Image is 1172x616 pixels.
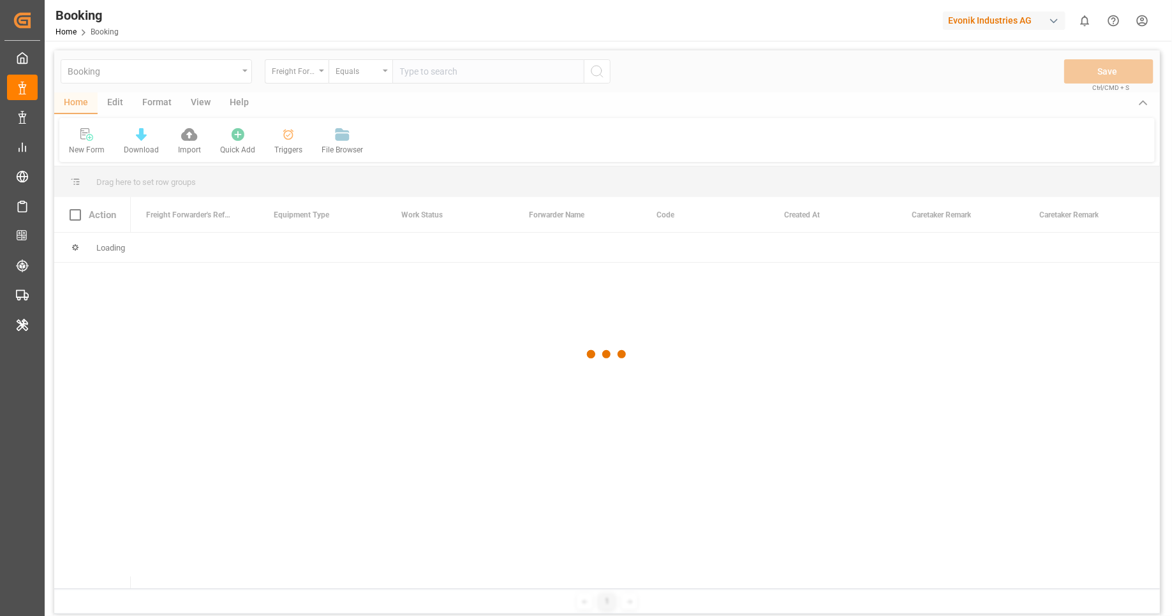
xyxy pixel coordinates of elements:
button: Evonik Industries AG [943,8,1071,33]
button: Help Center [1099,6,1128,35]
a: Home [56,27,77,36]
button: show 0 new notifications [1071,6,1099,35]
div: Booking [56,6,119,25]
div: Evonik Industries AG [943,11,1065,30]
